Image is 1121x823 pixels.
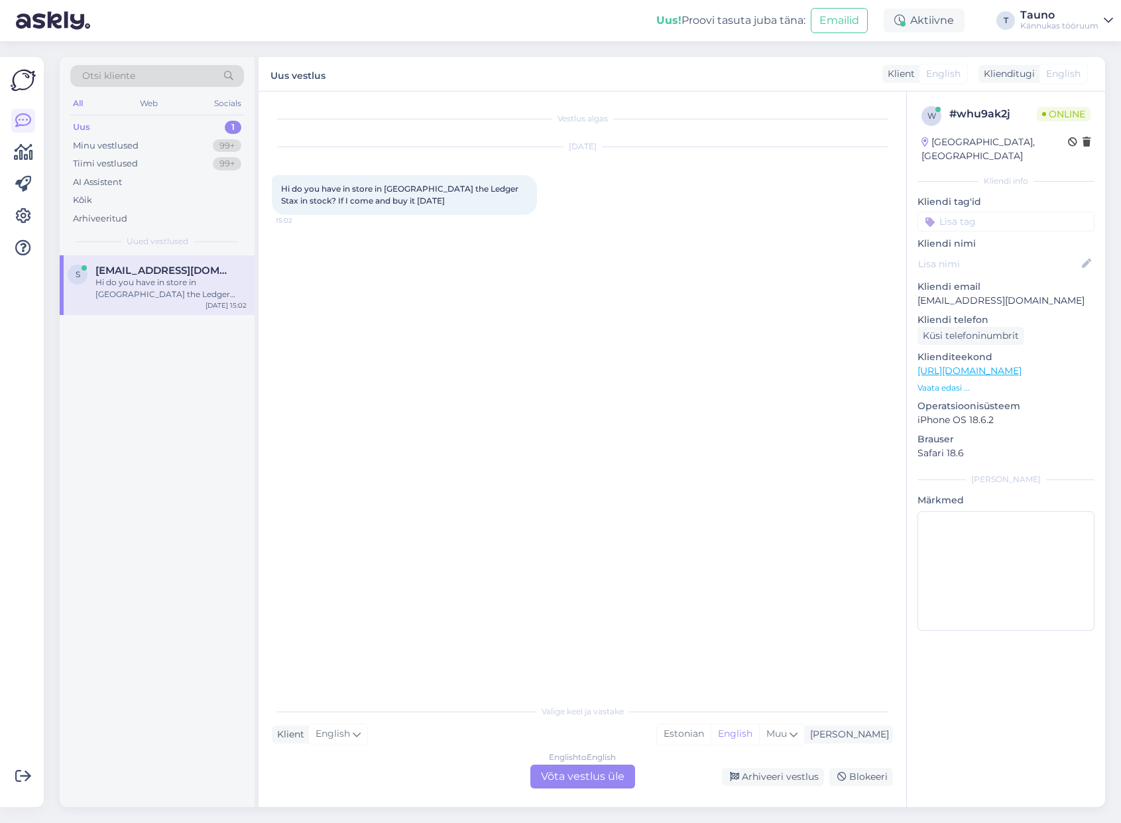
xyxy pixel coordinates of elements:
span: Uued vestlused [127,235,188,247]
div: Kliendi info [917,175,1094,187]
b: Uus! [656,14,681,27]
label: Uus vestlus [270,65,325,83]
div: 1 [225,121,241,134]
div: Klienditugi [978,67,1035,81]
span: Otsi kliente [82,69,135,83]
div: English to English [549,751,616,763]
p: Brauser [917,432,1094,446]
div: # whu9ak2j [949,106,1037,122]
div: [GEOGRAPHIC_DATA], [GEOGRAPHIC_DATA] [921,135,1068,163]
div: Web [137,95,160,112]
img: Askly Logo [11,68,36,93]
div: [DATE] 15:02 [206,300,247,310]
span: Muu [766,728,787,739]
div: Klient [272,728,304,741]
p: Safari 18.6 [917,446,1094,460]
div: Socials [211,95,244,112]
div: Kõik [73,194,92,207]
div: Arhiveeritud [73,212,127,225]
div: 99+ [213,157,241,170]
span: saryas3@gmail.com [95,265,233,277]
input: Lisa tag [917,212,1094,231]
div: Kännukas tööruum [1020,21,1098,31]
div: Võta vestlus üle [530,765,635,789]
span: English [1046,67,1081,81]
span: w [927,111,936,121]
p: iPhone OS 18.6.2 [917,413,1094,427]
div: Estonian [657,724,711,744]
div: Proovi tasuta juba täna: [656,13,805,29]
p: Kliendi tag'id [917,195,1094,209]
button: Emailid [811,8,868,33]
div: Aktiivne [884,9,965,32]
div: [DATE] [272,141,893,153]
p: [EMAIL_ADDRESS][DOMAIN_NAME] [917,294,1094,308]
p: Kliendi email [917,280,1094,294]
div: [PERSON_NAME] [917,474,1094,485]
div: Küsi telefoninumbrit [917,327,1024,345]
div: Arhiveeri vestlus [722,768,824,786]
span: English [926,67,961,81]
a: TaunoKännukas tööruum [1020,10,1113,31]
div: [PERSON_NAME] [805,728,889,741]
div: Uus [73,121,90,134]
input: Lisa nimi [918,257,1079,271]
div: AI Assistent [73,176,122,189]
span: 15:02 [276,216,325,225]
div: Klient [882,67,915,81]
span: Online [1037,107,1091,121]
span: English [316,727,350,741]
div: Vestlus algas [272,113,893,125]
p: Klienditeekond [917,350,1094,364]
div: T [996,11,1015,30]
div: Valige keel ja vastake [272,706,893,718]
p: Kliendi nimi [917,237,1094,251]
p: Märkmed [917,493,1094,507]
span: Hi do you have in store in [GEOGRAPHIC_DATA] the Ledger Stax in stock? If I come and buy it [DATE] [281,184,520,206]
p: Operatsioonisüsteem [917,399,1094,413]
div: 99+ [213,139,241,153]
div: Minu vestlused [73,139,139,153]
div: Hi do you have in store in [GEOGRAPHIC_DATA] the Ledger Stax in stock? If I come and buy it [DATE] [95,277,247,300]
div: Tauno [1020,10,1098,21]
div: Blokeeri [829,768,893,786]
div: Tiimi vestlused [73,157,138,170]
span: s [76,269,80,279]
p: Vaata edasi ... [917,382,1094,394]
p: Kliendi telefon [917,313,1094,327]
div: English [711,724,759,744]
a: [URL][DOMAIN_NAME] [917,365,1022,377]
div: All [70,95,86,112]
